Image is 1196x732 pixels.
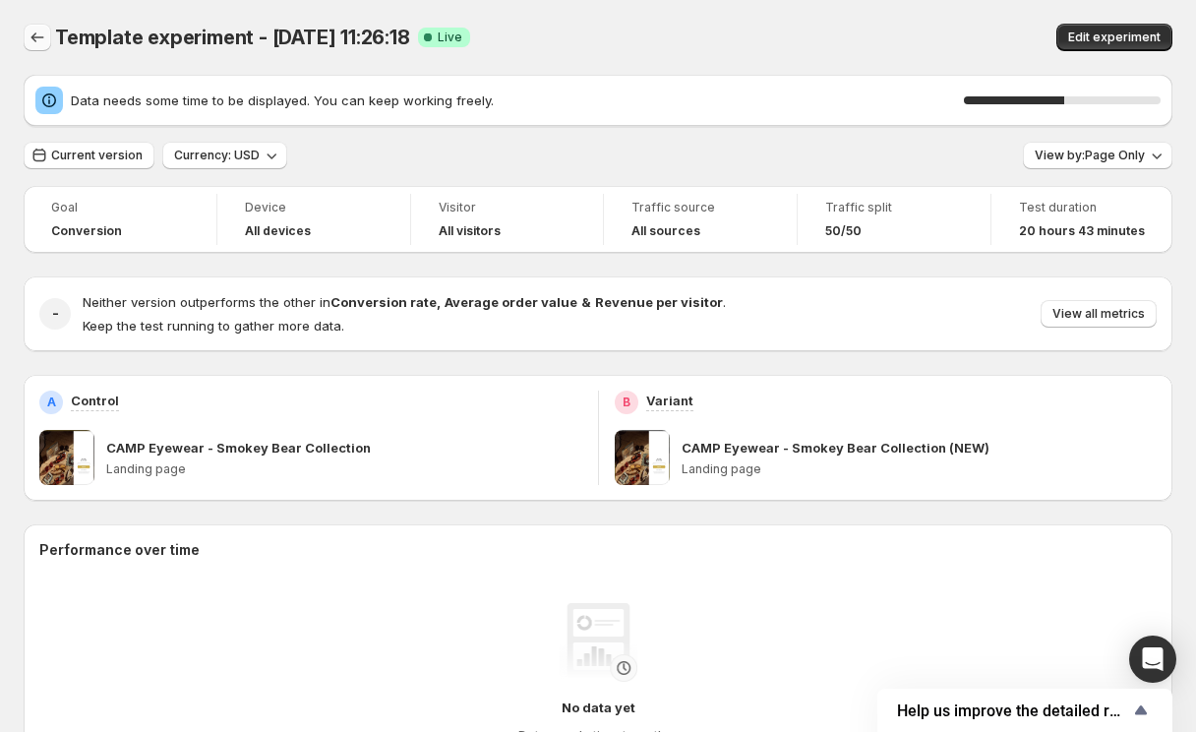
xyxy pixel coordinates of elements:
button: Currency: USD [162,142,287,169]
span: Data needs some time to be displayed. You can keep working freely. [71,91,964,110]
span: Traffic source [631,200,769,215]
h2: B [623,395,630,410]
span: View all metrics [1052,306,1145,322]
p: Variant [646,391,693,410]
a: Test duration20 hours 43 minutes [1019,198,1145,241]
strong: Revenue per visitor [595,294,723,310]
p: CAMP Eyewear - Smokey Bear Collection [106,438,371,457]
span: Template experiment - [DATE] 11:26:18 [55,26,410,49]
button: Back [24,24,51,51]
span: Visitor [439,200,576,215]
img: CAMP Eyewear - Smokey Bear Collection (NEW) [615,430,670,485]
strong: & [581,294,591,310]
span: Goal [51,200,189,215]
h4: All sources [631,223,700,239]
strong: Average order value [445,294,577,310]
button: Show survey - Help us improve the detailed report for A/B campaigns [897,699,1153,722]
img: CAMP Eyewear - Smokey Bear Collection [39,430,94,485]
button: Current version [24,142,154,169]
span: Traffic split [825,200,963,215]
p: CAMP Eyewear - Smokey Bear Collection (NEW) [682,438,989,457]
span: View by: Page Only [1035,148,1145,163]
span: Live [438,30,462,45]
div: Open Intercom Messenger [1129,636,1176,683]
span: 20 hours 43 minutes [1019,223,1145,239]
a: Traffic split50/50 [825,198,963,241]
h4: All devices [245,223,311,239]
p: Control [71,391,119,410]
h4: All visitors [439,223,501,239]
span: Neither version outperforms the other in . [83,294,726,310]
h2: A [47,395,56,410]
span: 50/50 [825,223,862,239]
p: Landing page [106,461,582,477]
h2: - [52,304,59,324]
span: Help us improve the detailed report for A/B campaigns [897,701,1129,720]
span: Keep the test running to gather more data. [83,318,344,334]
strong: , [437,294,441,310]
span: Device [245,200,383,215]
a: DeviceAll devices [245,198,383,241]
a: VisitorAll visitors [439,198,576,241]
button: View by:Page Only [1023,142,1172,169]
button: Edit experiment [1056,24,1172,51]
span: Test duration [1019,200,1145,215]
span: Edit experiment [1068,30,1161,45]
img: No data yet [559,603,637,682]
span: Currency: USD [174,148,260,163]
span: Conversion [51,223,122,239]
a: Traffic sourceAll sources [631,198,769,241]
p: Landing page [682,461,1158,477]
h4: No data yet [562,698,635,717]
a: GoalConversion [51,198,189,241]
button: View all metrics [1041,300,1157,328]
strong: Conversion rate [330,294,437,310]
h2: Performance over time [39,540,1157,560]
span: Current version [51,148,143,163]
